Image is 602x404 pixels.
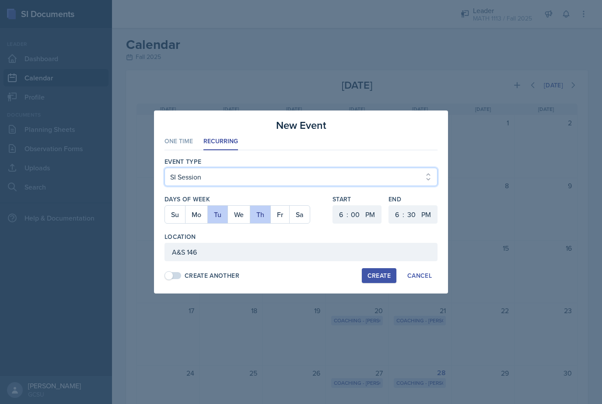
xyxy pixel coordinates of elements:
button: Tu [207,206,227,223]
button: Fr [270,206,289,223]
button: We [227,206,250,223]
div: Create Another [185,271,239,280]
div: Cancel [407,272,432,279]
button: Sa [289,206,310,223]
label: Start [332,195,381,204]
button: Th [250,206,270,223]
button: Create [362,268,396,283]
li: One Time [164,133,193,150]
label: End [388,195,437,204]
label: Days of Week [164,195,325,204]
h3: New Event [276,117,326,133]
div: Create [367,272,391,279]
div: : [346,209,348,220]
li: Recurring [203,133,238,150]
label: Location [164,232,196,241]
button: Su [165,206,185,223]
div: : [402,209,404,220]
button: Cancel [402,268,437,283]
input: Enter location [164,243,437,261]
label: Event Type [164,157,202,166]
button: Mo [185,206,207,223]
